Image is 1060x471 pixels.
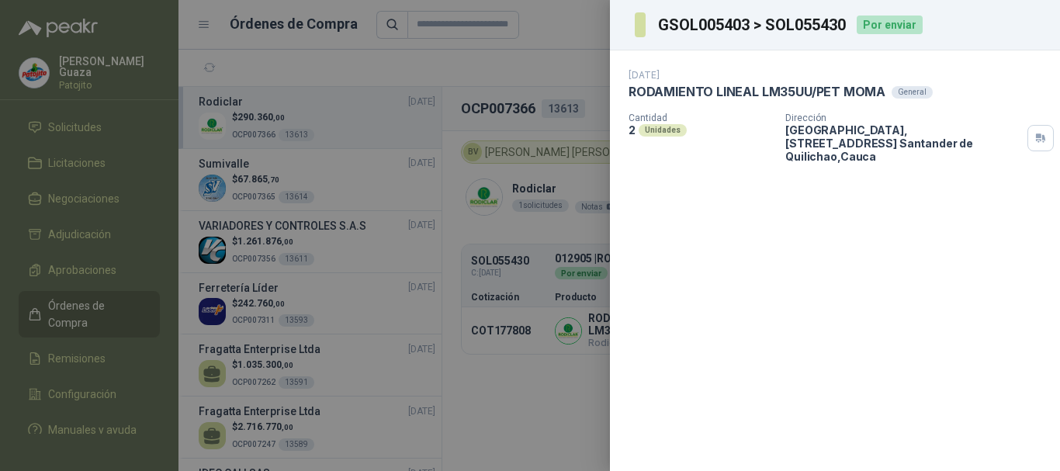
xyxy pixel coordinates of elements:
p: 2 [629,123,636,137]
p: Cantidad [629,113,773,123]
p: RODAMIENTO LINEAL LM35UU/PET MOMA [629,84,885,100]
div: Por enviar [857,16,923,34]
div: General [892,86,933,99]
p: [DATE] [629,69,660,81]
p: Dirección [785,113,1021,123]
h3: GSOL005403 > SOL055430 [658,17,847,33]
div: Unidades [639,124,687,137]
p: [GEOGRAPHIC_DATA], [STREET_ADDRESS] Santander de Quilichao , Cauca [785,123,1021,163]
